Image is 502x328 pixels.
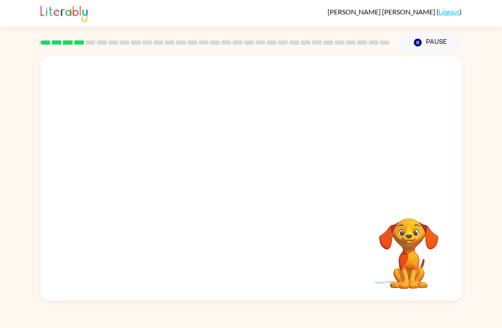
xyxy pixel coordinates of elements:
[328,8,462,16] div: ( )
[439,8,459,16] a: Logout
[328,8,436,16] span: [PERSON_NAME] [PERSON_NAME]
[40,3,88,22] img: Literably
[366,205,451,290] video: Your browser must support playing .mp4 files to use Literably. Please try using another browser.
[400,33,462,52] button: Pause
